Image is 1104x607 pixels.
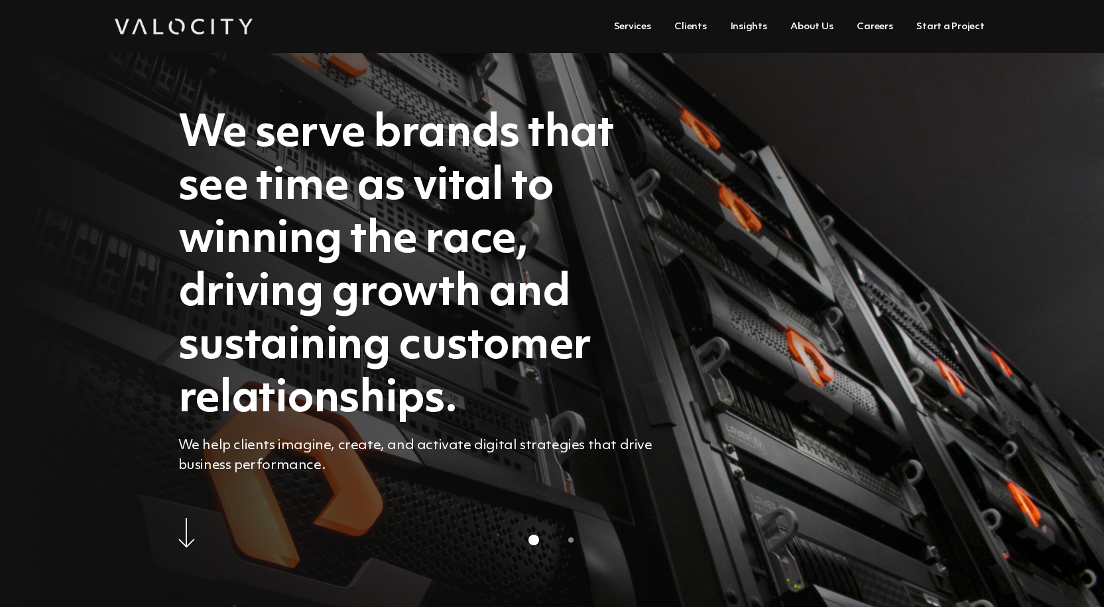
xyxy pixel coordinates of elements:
[609,15,656,39] a: Services
[785,15,838,39] a: About Us
[178,107,670,426] h1: We serve brands that see time as vital to winning the race, driving growth and sustaining custome...
[115,19,253,34] img: Valocity Digital
[178,436,670,476] p: We help clients imagine, create, and activate digital strategies that drive business performance.
[851,15,898,39] a: Careers
[911,15,989,39] a: Start a Project
[725,15,772,39] a: Insights
[669,15,711,39] a: Clients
